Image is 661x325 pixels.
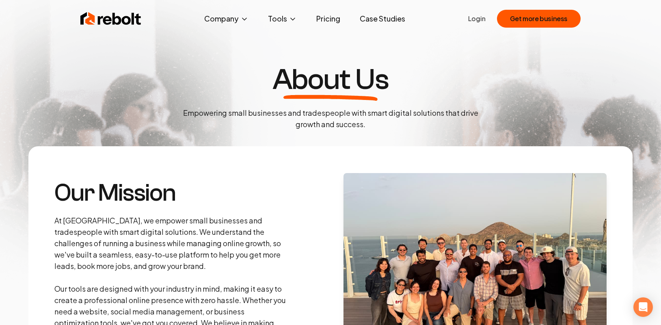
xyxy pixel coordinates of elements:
[198,11,255,27] button: Company
[80,11,141,27] img: Rebolt Logo
[272,65,389,94] h1: About Us
[353,11,412,27] a: Case Studies
[261,11,303,27] button: Tools
[176,107,485,130] p: Empowering small businesses and tradespeople with smart digital solutions that drive growth and s...
[468,14,486,24] a: Login
[497,10,581,28] button: Get more business
[633,297,653,317] div: Open Intercom Messenger
[310,11,347,27] a: Pricing
[54,181,288,205] h3: Our Mission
